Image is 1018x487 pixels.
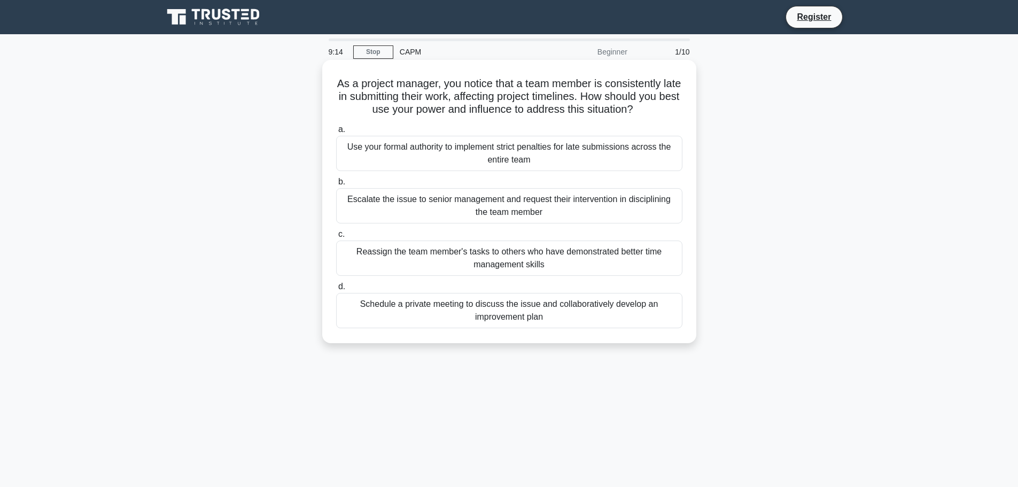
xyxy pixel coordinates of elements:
[336,241,682,276] div: Reassign the team member's tasks to others who have demonstrated better time management skills
[335,77,683,117] h5: As a project manager, you notice that a team member is consistently late in submitting their work...
[393,41,540,63] div: CAPM
[336,293,682,328] div: Schedule a private meeting to discuss the issue and collaboratively develop an improvement plan
[338,229,345,238] span: c.
[336,188,682,223] div: Escalate the issue to senior management and request their intervention in disciplining the team m...
[634,41,696,63] div: 1/10
[336,136,682,171] div: Use your formal authority to implement strict penalties for late submissions across the entire team
[790,10,837,24] a: Register
[338,125,345,134] span: a.
[338,177,345,186] span: b.
[353,45,393,59] a: Stop
[322,41,353,63] div: 9:14
[540,41,634,63] div: Beginner
[338,282,345,291] span: d.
